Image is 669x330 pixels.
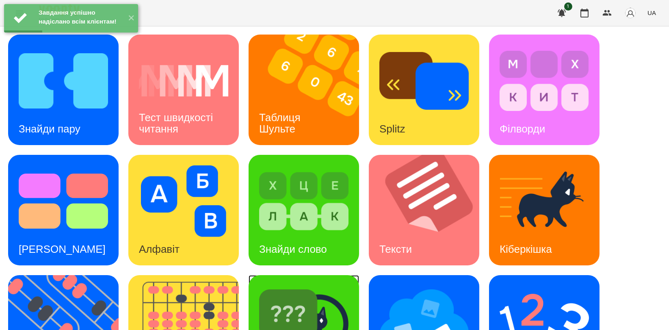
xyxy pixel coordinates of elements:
a: Знайди паруЗнайди пару [8,35,119,145]
img: Філворди [500,45,589,117]
h3: [PERSON_NAME] [19,243,106,255]
h3: Знайди пару [19,123,80,135]
img: Алфавіт [139,165,228,237]
button: UA [644,5,659,20]
div: Завдання успішно надіслано всім клієнтам! [39,8,122,26]
img: avatar_s.png [625,7,636,19]
img: Знайди слово [259,165,349,237]
a: ФілвордиФілворди [489,35,600,145]
img: Тексти [369,155,489,265]
img: Тест Струпа [19,165,108,237]
span: 1 [564,2,572,11]
h3: Алфавіт [139,243,180,255]
img: Знайди пару [19,45,108,117]
h3: Кіберкішка [500,243,552,255]
h3: Тест швидкості читання [139,111,216,135]
a: Таблиця ШультеТаблиця Шульте [249,35,359,145]
h3: Знайди слово [259,243,327,255]
a: Тест Струпа[PERSON_NAME] [8,155,119,265]
img: Splitz [379,45,469,117]
h3: Splitz [379,123,405,135]
a: КіберкішкаКіберкішка [489,155,600,265]
a: SplitzSplitz [369,35,479,145]
a: АлфавітАлфавіт [128,155,239,265]
a: Тест швидкості читанняТест швидкості читання [128,35,239,145]
img: Кіберкішка [500,165,589,237]
h3: Тексти [379,243,412,255]
h3: Філворди [500,123,545,135]
img: Таблиця Шульте [249,35,369,145]
img: Тест швидкості читання [139,45,228,117]
a: Знайди словоЗнайди слово [249,155,359,265]
span: UA [647,9,656,17]
h3: Таблиця Шульте [259,111,303,135]
a: ТекстиТексти [369,155,479,265]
